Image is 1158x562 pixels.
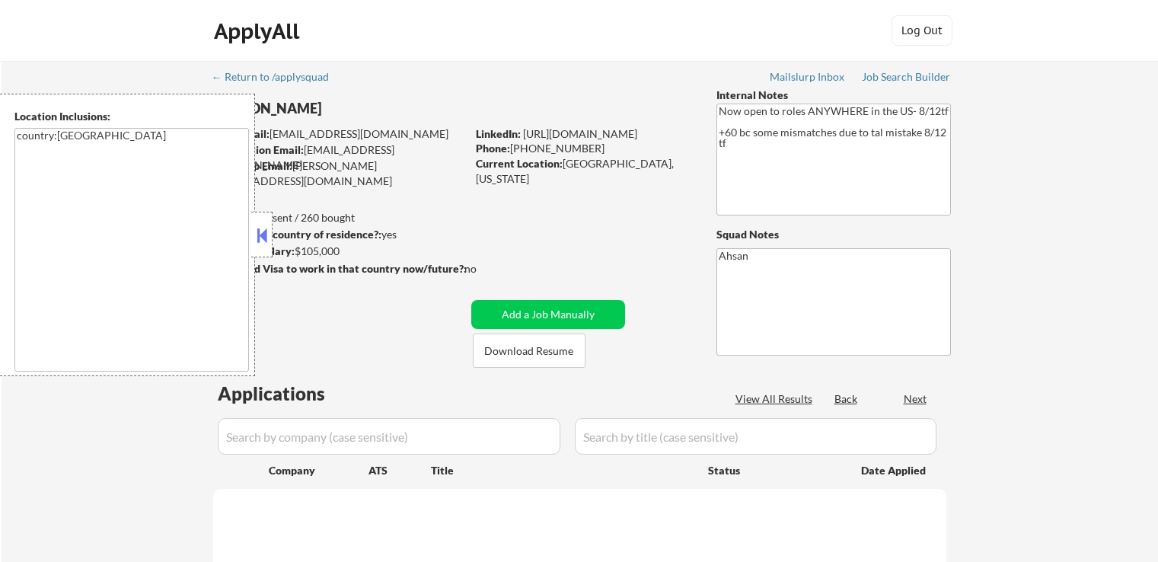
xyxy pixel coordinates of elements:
[368,463,431,478] div: ATS
[476,157,563,170] strong: Current Location:
[862,71,951,86] a: Job Search Builder
[213,262,467,275] strong: Will need Visa to work in that country now/future?:
[904,391,928,407] div: Next
[770,72,846,82] div: Mailslurp Inbox
[476,156,691,186] div: [GEOGRAPHIC_DATA], [US_STATE]
[735,391,817,407] div: View All Results
[431,463,694,478] div: Title
[861,463,928,478] div: Date Applied
[523,127,637,140] a: [URL][DOMAIN_NAME]
[218,385,368,403] div: Applications
[473,334,585,368] button: Download Resume
[770,71,846,86] a: Mailslurp Inbox
[212,72,343,82] div: ← Return to /applysquad
[476,142,510,155] strong: Phone:
[476,141,691,156] div: [PHONE_NUMBER]
[213,99,526,118] div: [PERSON_NAME]
[892,15,952,46] button: Log Out
[471,300,625,329] button: Add a Job Manually
[575,418,936,455] input: Search by title (case sensitive)
[214,142,466,172] div: [EMAIL_ADDRESS][DOMAIN_NAME]
[214,126,466,142] div: [EMAIL_ADDRESS][DOMAIN_NAME]
[212,227,461,242] div: yes
[834,391,859,407] div: Back
[716,227,951,242] div: Squad Notes
[269,463,368,478] div: Company
[214,18,304,44] div: ApplyAll
[212,210,466,225] div: 112 sent / 260 bought
[464,261,508,276] div: no
[716,88,951,103] div: Internal Notes
[212,71,343,86] a: ← Return to /applysquad
[862,72,951,82] div: Job Search Builder
[476,127,521,140] strong: LinkedIn:
[212,244,466,259] div: $105,000
[14,109,249,124] div: Location Inclusions:
[218,418,560,455] input: Search by company (case sensitive)
[212,228,381,241] strong: Can work in country of residence?:
[213,158,466,188] div: [PERSON_NAME][EMAIL_ADDRESS][DOMAIN_NAME]
[708,456,839,484] div: Status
